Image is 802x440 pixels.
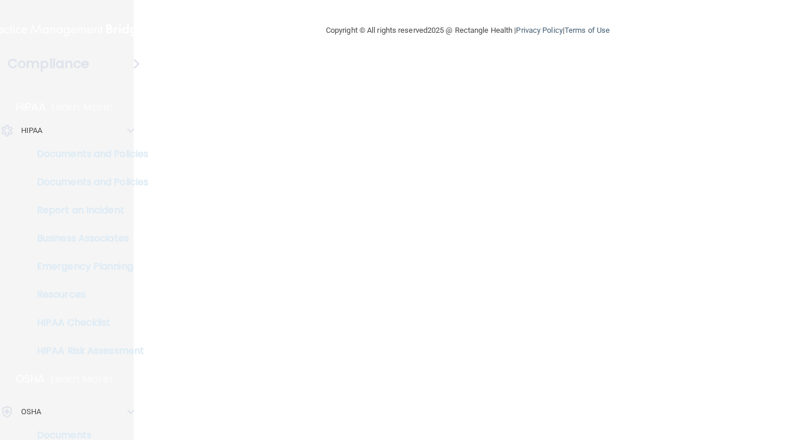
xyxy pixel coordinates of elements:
p: HIPAA Risk Assessment [8,345,168,357]
p: Emergency Planning [8,261,168,272]
p: Resources [8,289,168,301]
p: HIPAA [21,124,43,138]
p: OSHA [21,405,41,419]
p: OSHA [16,372,45,386]
p: HIPAA Checklist [8,317,168,329]
p: HIPAA [16,100,46,114]
p: Learn More! [52,100,114,114]
a: Privacy Policy [516,26,562,35]
h4: Compliance [8,56,89,72]
p: Documents and Policies [8,176,168,188]
p: Business Associates [8,233,168,244]
p: Documents and Policies [8,148,168,160]
a: Terms of Use [565,26,610,35]
p: Learn More! [51,372,113,386]
p: Report an Incident [8,204,168,216]
div: Copyright © All rights reserved 2025 @ Rectangle Health | | [254,12,682,49]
